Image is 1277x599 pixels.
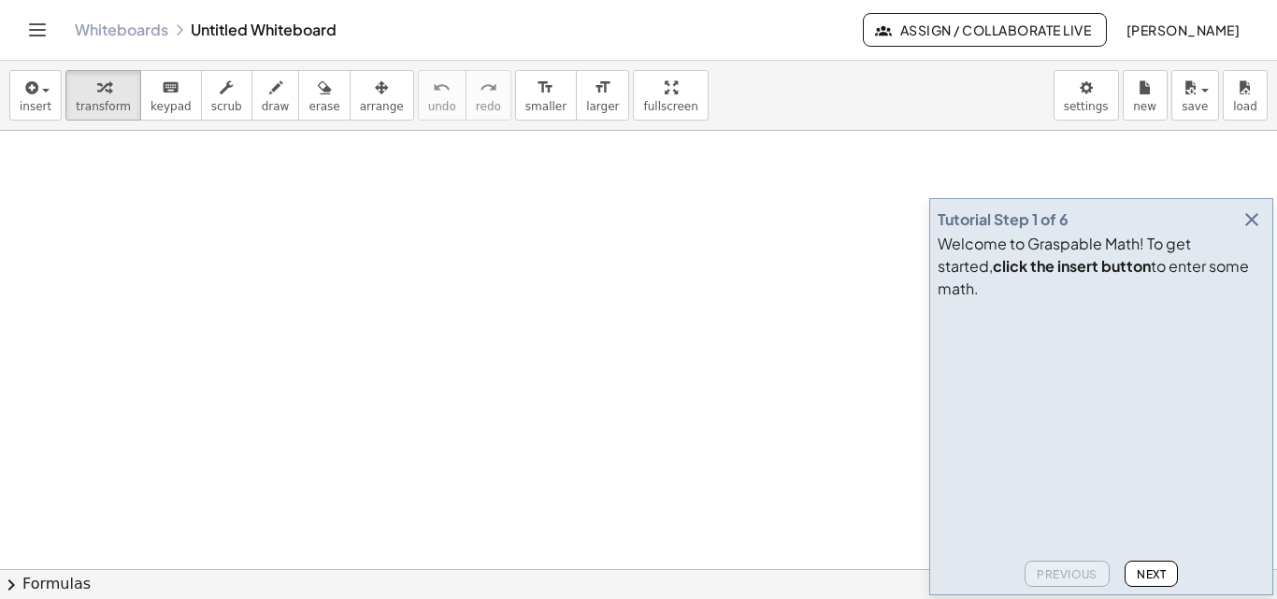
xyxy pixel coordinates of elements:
span: erase [308,100,339,113]
button: new [1123,70,1168,121]
span: larger [586,100,619,113]
i: undo [433,77,451,99]
button: Toggle navigation [22,15,52,45]
button: arrange [350,70,414,121]
span: scrub [211,100,242,113]
button: format_sizelarger [576,70,629,121]
b: click the insert button [993,256,1151,276]
button: load [1223,70,1268,121]
button: undoundo [418,70,466,121]
div: Tutorial Step 1 of 6 [938,208,1069,231]
button: transform [65,70,141,121]
button: save [1171,70,1219,121]
button: insert [9,70,62,121]
span: Next [1137,567,1166,581]
span: new [1133,100,1156,113]
button: scrub [201,70,252,121]
span: undo [428,100,456,113]
span: fullscreen [643,100,697,113]
span: smaller [525,100,567,113]
span: [PERSON_NAME] [1126,21,1240,38]
i: format_size [537,77,554,99]
i: redo [480,77,497,99]
span: settings [1064,100,1109,113]
button: erase [298,70,350,121]
i: format_size [594,77,611,99]
button: Assign / Collaborate Live [863,13,1107,47]
span: arrange [360,100,404,113]
i: keyboard [162,77,179,99]
button: format_sizesmaller [515,70,577,121]
a: Whiteboards [75,21,168,39]
span: draw [262,100,290,113]
button: [PERSON_NAME] [1111,13,1255,47]
button: fullscreen [633,70,708,121]
span: insert [20,100,51,113]
button: Next [1125,561,1178,587]
div: Welcome to Graspable Math! To get started, to enter some math. [938,233,1265,300]
button: draw [251,70,300,121]
button: settings [1054,70,1119,121]
span: Assign / Collaborate Live [879,21,1091,38]
span: keypad [151,100,192,113]
button: keyboardkeypad [140,70,202,121]
span: load [1233,100,1257,113]
span: transform [76,100,131,113]
span: redo [476,100,501,113]
button: redoredo [466,70,511,121]
span: save [1182,100,1208,113]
